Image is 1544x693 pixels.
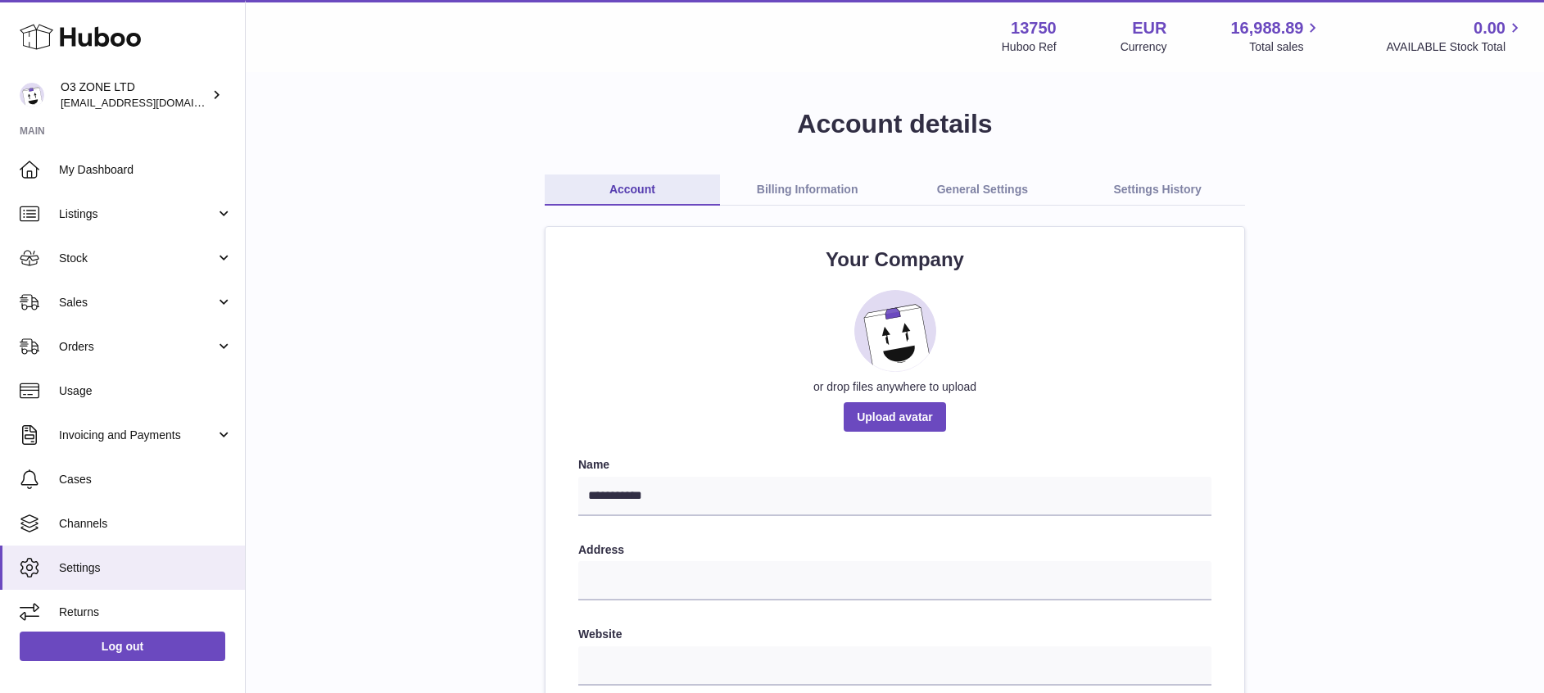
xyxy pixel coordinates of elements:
span: Usage [59,383,233,399]
h2: Your Company [578,247,1211,273]
span: Settings [59,560,233,576]
a: Log out [20,632,225,661]
span: Cases [59,472,233,487]
div: or drop files anywhere to upload [578,379,1211,395]
span: My Dashboard [59,162,233,178]
span: Stock [59,251,215,266]
div: Currency [1121,39,1167,55]
a: Settings History [1070,174,1245,206]
span: Sales [59,295,215,310]
img: internalAdmin-13750@internal.huboo.com [20,83,44,107]
span: Upload avatar [844,402,946,432]
img: placeholder_image.svg [854,290,936,372]
span: Invoicing and Payments [59,428,215,443]
label: Name [578,457,1211,473]
div: O3 ZONE LTD [61,79,208,111]
span: Returns [59,605,233,620]
strong: 13750 [1011,17,1057,39]
label: Website [578,627,1211,642]
h1: Account details [272,106,1518,142]
span: Channels [59,516,233,532]
span: AVAILABLE Stock Total [1386,39,1524,55]
label: Address [578,542,1211,558]
span: 0.00 [1474,17,1506,39]
strong: EUR [1132,17,1166,39]
span: Orders [59,339,215,355]
span: Total sales [1249,39,1322,55]
span: 16,988.89 [1230,17,1303,39]
a: 0.00 AVAILABLE Stock Total [1386,17,1524,55]
a: Account [545,174,720,206]
span: [EMAIL_ADDRESS][DOMAIN_NAME] [61,96,241,109]
a: General Settings [895,174,1071,206]
div: Huboo Ref [1002,39,1057,55]
a: 16,988.89 Total sales [1230,17,1322,55]
a: Billing Information [720,174,895,206]
span: Listings [59,206,215,222]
